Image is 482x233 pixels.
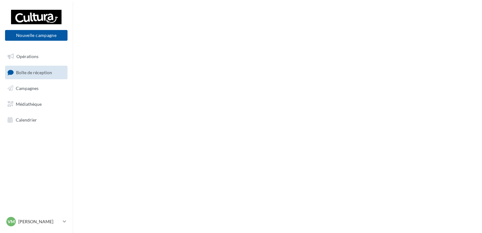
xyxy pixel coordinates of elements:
span: Calendrier [16,117,37,122]
span: Opérations [16,54,38,59]
span: Campagnes [16,86,38,91]
a: Médiathèque [4,98,69,111]
span: VM [8,218,15,225]
a: Calendrier [4,113,69,127]
a: Opérations [4,50,69,63]
p: [PERSON_NAME] [18,218,60,225]
a: VM [PERSON_NAME] [5,216,68,228]
button: Nouvelle campagne [5,30,68,41]
a: Campagnes [4,82,69,95]
a: Boîte de réception [4,66,69,79]
span: Médiathèque [16,101,42,107]
span: Boîte de réception [16,69,52,75]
